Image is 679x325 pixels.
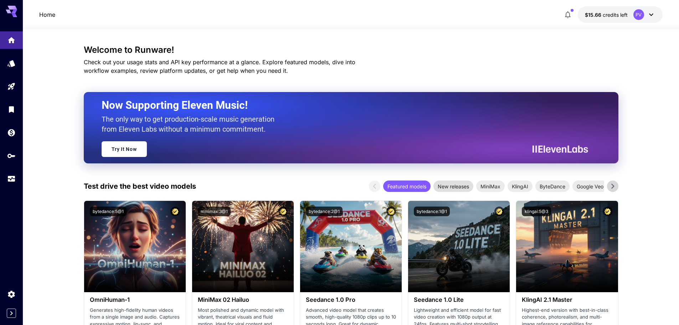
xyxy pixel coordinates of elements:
span: Google Veo [572,183,608,190]
div: API Keys [7,151,16,160]
button: Certified Model – Vetted for best performance and includes a commercial license. [278,207,288,216]
span: KlingAI [508,183,533,190]
button: Expand sidebar [7,309,16,318]
a: Try It Now [102,141,147,157]
button: Certified Model – Vetted for best performance and includes a commercial license. [603,207,612,216]
div: Settings [7,290,16,299]
button: Certified Model – Vetted for best performance and includes a commercial license. [494,207,504,216]
div: MiniMax [476,181,505,192]
div: ByteDance [535,181,570,192]
span: credits left [603,12,628,18]
button: $15.66424PV [578,6,663,23]
a: Home [39,10,55,19]
img: alt [300,201,402,292]
h3: Seedance 1.0 Lite [414,296,504,303]
div: Usage [7,174,16,183]
img: alt [192,201,294,292]
p: Test drive the best video models [84,181,196,192]
img: alt [408,201,510,292]
span: New releases [433,183,473,190]
button: bytedance:5@1 [90,207,127,216]
div: Playground [7,82,16,91]
h3: OmniHuman‑1 [90,296,180,303]
div: Featured models [383,181,431,192]
button: minimax:3@1 [198,207,231,216]
div: Models [7,57,16,66]
button: klingai:5@3 [522,207,551,216]
span: Featured models [383,183,431,190]
p: The only way to get production-scale music generation from Eleven Labs without a minimum commitment. [102,114,280,134]
img: alt [516,201,618,292]
img: alt [84,201,186,292]
nav: breadcrumb [39,10,55,19]
div: Wallet [7,128,16,137]
button: Certified Model – Vetted for best performance and includes a commercial license. [386,207,396,216]
div: Library [7,105,16,114]
button: Certified Model – Vetted for best performance and includes a commercial license. [170,207,180,216]
span: MiniMax [476,183,505,190]
div: PV [633,9,644,20]
button: bytedance:1@1 [414,207,450,216]
span: ByteDance [535,183,570,190]
div: $15.66424 [585,11,628,19]
button: bytedance:2@1 [306,207,343,216]
div: KlingAI [508,181,533,192]
h3: MiniMax 02 Hailuo [198,296,288,303]
h3: Welcome to Runware! [84,45,618,55]
h3: KlingAI 2.1 Master [522,296,612,303]
div: Google Veo [572,181,608,192]
span: $15.66 [585,12,603,18]
h2: Now Supporting Eleven Music! [102,98,583,112]
div: New releases [433,181,473,192]
h3: Seedance 1.0 Pro [306,296,396,303]
span: Check out your usage stats and API key performance at a glance. Explore featured models, dive int... [84,59,355,74]
div: Home [7,34,16,43]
